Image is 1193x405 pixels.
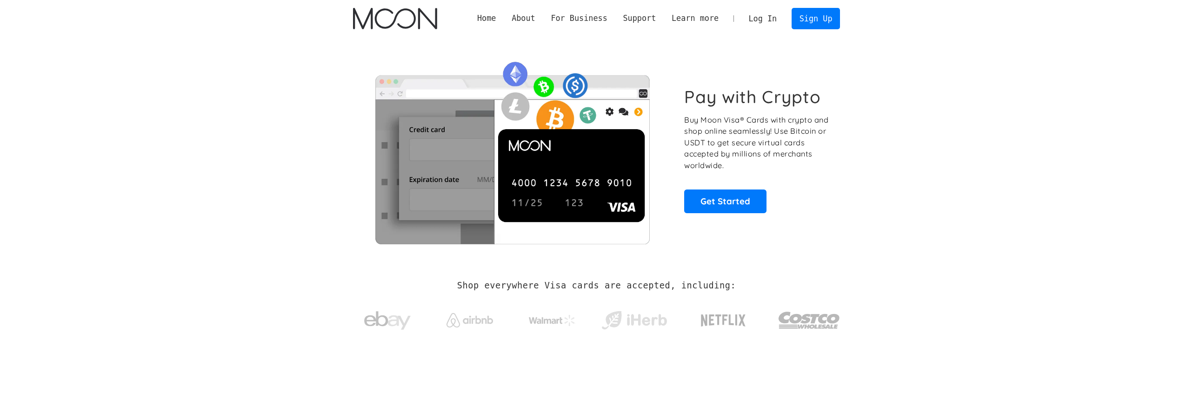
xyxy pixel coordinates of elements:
div: Learn more [672,13,719,24]
img: ebay [364,306,411,335]
img: Netflix [700,309,746,332]
h1: Pay with Crypto [684,86,821,107]
img: Costco [778,303,840,338]
div: For Business [551,13,607,24]
a: Get Started [684,189,766,213]
a: Costco [778,294,840,342]
div: Support [623,13,656,24]
img: Airbnb [447,313,493,327]
a: Sign Up [792,8,840,29]
a: Log In [741,8,785,29]
a: Walmart [517,306,587,331]
a: Airbnb [435,304,504,332]
a: iHerb [600,299,669,337]
a: Home [469,13,504,24]
img: Walmart [529,315,575,326]
a: Netflix [682,300,765,337]
img: Moon Logo [353,8,437,29]
img: Moon Cards let you spend your crypto anywhere Visa is accepted. [353,55,672,244]
h2: Shop everywhere Visa cards are accepted, including: [457,281,736,291]
img: iHerb [600,308,669,333]
a: ebay [353,297,422,340]
div: About [512,13,535,24]
p: Buy Moon Visa® Cards with crypto and shop online seamlessly! Use Bitcoin or USDT to get secure vi... [684,114,830,171]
